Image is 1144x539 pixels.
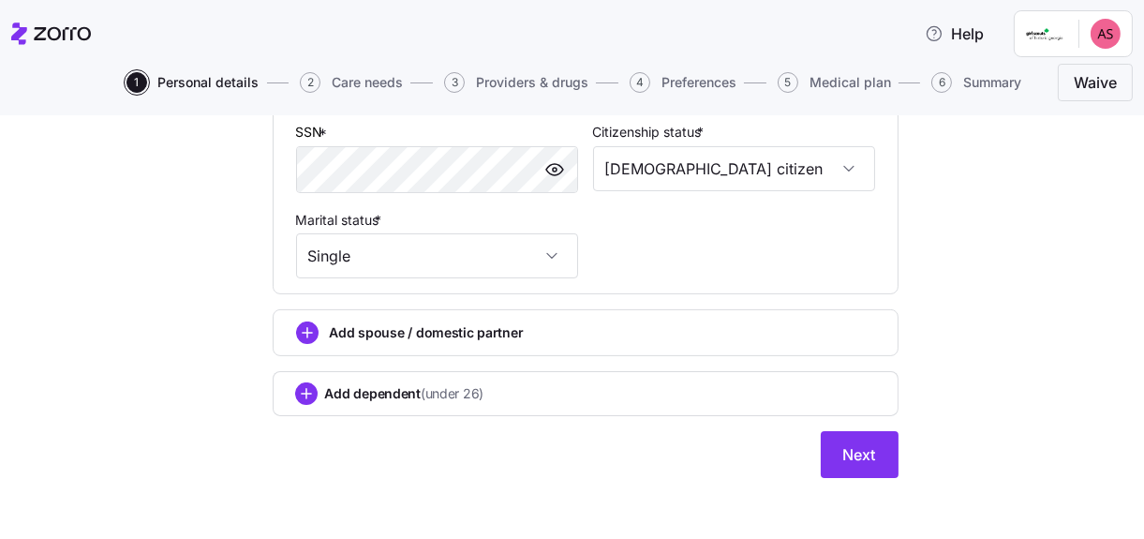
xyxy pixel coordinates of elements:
span: Help [925,22,984,45]
span: Medical plan [810,76,891,89]
span: Personal details [158,76,260,89]
span: 3 [444,72,465,93]
span: Providers & drugs [476,76,588,89]
span: 1 [126,72,147,93]
img: Employer logo [1026,22,1063,45]
svg: add icon [295,382,318,405]
input: Select citizenship status [593,146,875,191]
input: Select marital status [296,233,578,278]
span: Preferences [661,76,736,89]
button: 5Medical plan [778,72,891,93]
a: 1Personal details [123,72,260,93]
button: Next [821,431,899,478]
button: 6Summary [931,72,1021,93]
span: 6 [931,72,952,93]
label: SSN [296,122,332,142]
button: 1Personal details [126,72,260,93]
button: 3Providers & drugs [444,72,588,93]
span: 2 [300,72,320,93]
span: Next [843,443,876,466]
label: Citizenship status [593,122,708,142]
svg: add icon [296,322,319,344]
img: 007e373c99d71e187f2f42cad0c37609 [1091,19,1121,49]
span: Add dependent [325,384,484,403]
span: Summary [963,76,1021,89]
span: 5 [778,72,798,93]
span: 4 [630,72,650,93]
button: Waive [1058,64,1133,101]
span: (under 26) [421,384,483,403]
span: Care needs [332,76,403,89]
label: Marital status [296,210,386,231]
button: Help [910,15,999,52]
span: Waive [1074,71,1117,94]
button: 2Care needs [300,72,403,93]
span: Add spouse / domestic partner [330,323,524,342]
button: 4Preferences [630,72,736,93]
